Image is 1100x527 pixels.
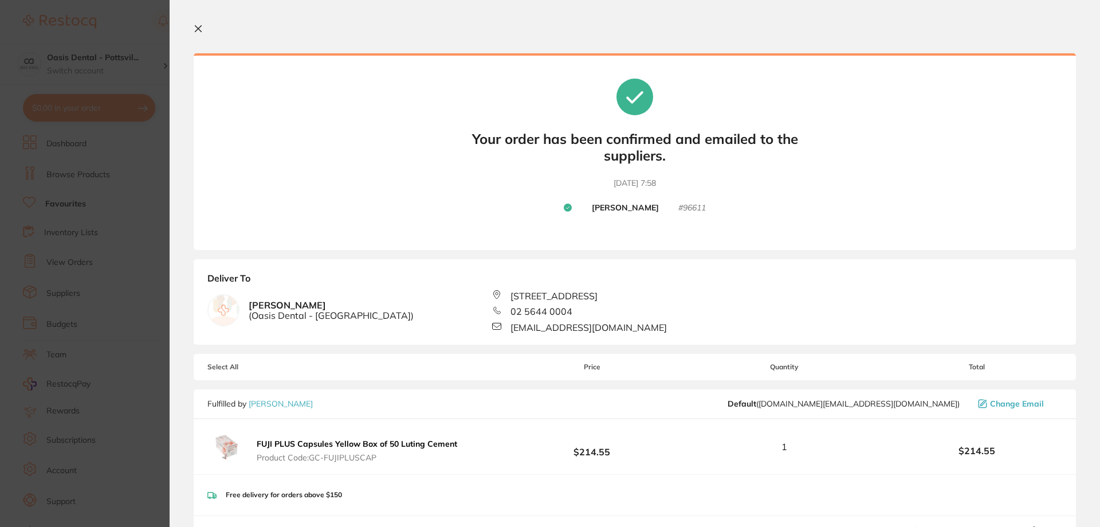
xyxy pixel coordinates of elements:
[728,399,960,408] span: customer.care@henryschein.com.au
[506,436,677,458] b: $214.55
[510,306,572,317] span: 02 5644 0004
[257,439,457,449] b: FUJI PLUS Capsules Yellow Box of 50 Luting Cement
[728,399,756,409] b: Default
[207,273,1062,290] b: Deliver To
[781,442,787,452] span: 1
[463,131,807,164] b: Your order has been confirmed and emailed to the suppliers.
[207,428,244,465] img: YTJlZzl2cg
[891,446,1062,456] b: $214.55
[207,363,322,371] span: Select All
[592,203,659,213] b: [PERSON_NAME]
[990,399,1044,408] span: Change Email
[208,295,239,326] img: empty.jpg
[226,491,342,499] p: Free delivery for orders above $150
[249,300,414,321] b: [PERSON_NAME]
[975,399,1062,409] button: Change Email
[510,322,667,333] span: [EMAIL_ADDRESS][DOMAIN_NAME]
[510,291,598,301] span: [STREET_ADDRESS]
[249,399,313,409] a: [PERSON_NAME]
[253,439,461,463] button: FUJI PLUS Capsules Yellow Box of 50 Luting Cement Product Code:GC-FUJIPLUSCAP
[207,399,313,408] p: Fulfilled by
[249,310,414,321] span: ( Oasis Dental - [GEOGRAPHIC_DATA] )
[257,453,457,462] span: Product Code: GC-FUJIPLUSCAP
[891,363,1062,371] span: Total
[506,363,677,371] span: Price
[678,363,891,371] span: Quantity
[678,203,706,213] small: # 96611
